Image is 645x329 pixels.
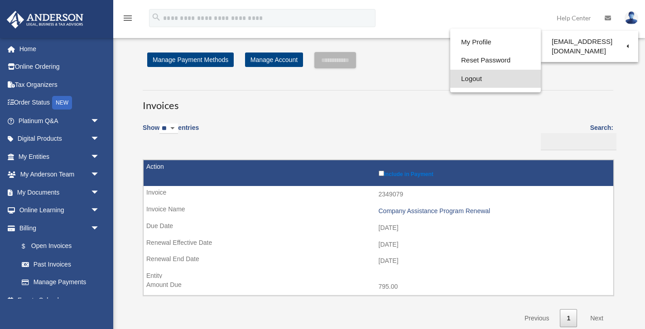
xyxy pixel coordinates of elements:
[6,201,113,219] a: Online Learningarrow_drop_down
[151,12,161,22] i: search
[91,112,109,130] span: arrow_drop_down
[450,51,541,70] a: Reset Password
[144,219,613,237] td: [DATE]
[541,33,638,60] a: [EMAIL_ADDRESS][DOMAIN_NAME]
[144,186,613,203] td: 2349079
[91,166,109,184] span: arrow_drop_down
[450,33,541,52] a: My Profile
[144,253,613,270] td: [DATE]
[379,169,609,177] label: Include in Payment
[13,237,104,256] a: $Open Invoices
[6,40,113,58] a: Home
[143,122,199,143] label: Show entries
[6,130,113,148] a: Digital Productsarrow_drop_down
[379,207,609,215] div: Company Assistance Program Renewal
[144,278,613,296] td: 795.00
[6,112,113,130] a: Platinum Q&Aarrow_drop_down
[13,255,109,273] a: Past Invoices
[6,94,113,112] a: Order StatusNEW
[144,236,613,253] td: [DATE]
[245,52,303,67] a: Manage Account
[538,122,613,150] label: Search:
[122,16,133,24] a: menu
[6,76,113,94] a: Tax Organizers
[91,148,109,166] span: arrow_drop_down
[6,148,113,166] a: My Entitiesarrow_drop_down
[583,309,610,328] a: Next
[6,183,113,201] a: My Documentsarrow_drop_down
[6,166,113,184] a: My Anderson Teamarrow_drop_down
[379,171,384,176] input: Include in Payment
[6,219,109,237] a: Billingarrow_drop_down
[143,90,613,113] h3: Invoices
[91,183,109,202] span: arrow_drop_down
[6,58,113,76] a: Online Ordering
[518,309,556,328] a: Previous
[91,130,109,148] span: arrow_drop_down
[6,291,113,309] a: Events Calendar
[560,309,577,328] a: 1
[52,96,72,110] div: NEW
[91,201,109,220] span: arrow_drop_down
[4,11,86,29] img: Anderson Advisors Platinum Portal
[122,13,133,24] i: menu
[450,70,541,88] a: Logout
[541,133,616,150] input: Search:
[91,219,109,238] span: arrow_drop_down
[147,52,234,67] a: Manage Payment Methods
[27,241,31,252] span: $
[159,124,178,134] select: Showentries
[13,273,109,291] a: Manage Payments
[625,11,638,24] img: User Pic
